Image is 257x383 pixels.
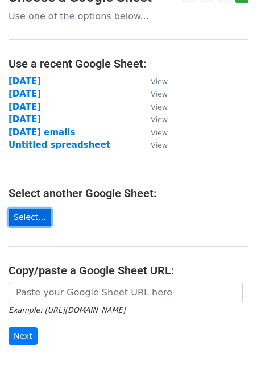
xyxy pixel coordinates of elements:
input: Next [9,327,38,345]
input: Paste your Google Sheet URL here [9,282,243,303]
h4: Select another Google Sheet: [9,186,248,200]
a: View [139,89,168,99]
h4: Copy/paste a Google Sheet URL: [9,264,248,277]
a: Select... [9,209,51,226]
a: [DATE] [9,114,41,124]
a: View [139,114,168,124]
small: View [151,141,168,149]
a: [DATE] emails [9,127,75,138]
h4: Use a recent Google Sheet: [9,57,248,70]
iframe: Chat Widget [200,328,257,383]
small: View [151,90,168,98]
a: Untitled spreadsheet [9,140,110,150]
a: [DATE] [9,76,41,86]
a: [DATE] [9,89,41,99]
a: View [139,127,168,138]
a: View [139,140,168,150]
small: Example: [URL][DOMAIN_NAME] [9,306,125,314]
a: View [139,102,168,112]
small: View [151,103,168,111]
a: [DATE] [9,102,41,112]
small: View [151,77,168,86]
small: View [151,115,168,124]
small: View [151,128,168,137]
a: View [139,76,168,86]
p: Use one of the options below... [9,10,248,22]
